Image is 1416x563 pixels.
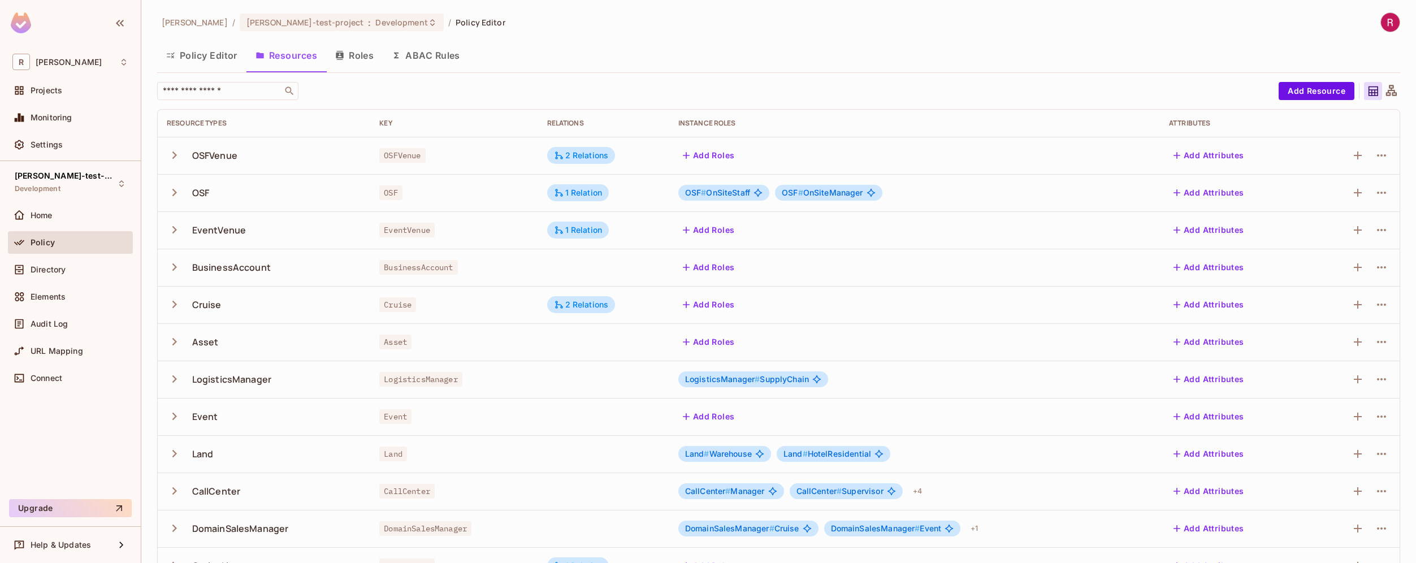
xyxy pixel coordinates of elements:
[755,374,760,384] span: #
[192,522,289,535] div: DomainSalesManager
[678,296,739,314] button: Add Roles
[1169,146,1249,164] button: Add Attributes
[15,171,116,180] span: [PERSON_NAME]-test-project
[803,449,808,458] span: #
[31,140,63,149] span: Settings
[246,17,363,28] span: [PERSON_NAME]-test-project
[379,223,435,237] span: EventVenue
[192,448,214,460] div: Land
[31,374,62,383] span: Connect
[162,17,228,28] span: the active workspace
[379,484,435,499] span: CallCenter
[31,292,66,301] span: Elements
[685,449,752,458] span: Warehouse
[31,540,91,549] span: Help & Updates
[167,119,361,128] div: Resource Types
[1169,370,1249,388] button: Add Attributes
[796,487,884,496] span: Supervisor
[782,188,803,197] span: OSF
[685,524,799,533] span: Cruise
[782,188,863,197] span: OnSiteManager
[1169,221,1249,239] button: Add Attributes
[1169,296,1249,314] button: Add Attributes
[12,54,30,70] span: R
[685,486,731,496] span: CallCenter
[1169,184,1249,202] button: Add Attributes
[798,188,803,197] span: #
[704,449,709,458] span: #
[678,119,1151,128] div: Instance roles
[379,447,407,461] span: Land
[11,12,31,33] img: SReyMgAAAABJRU5ErkJggg==
[685,375,809,384] span: SupplyChain
[1169,482,1249,500] button: Add Attributes
[232,17,235,28] li: /
[685,188,707,197] span: OSF
[685,487,765,496] span: Manager
[554,188,603,198] div: 1 Relation
[31,238,55,247] span: Policy
[678,258,739,276] button: Add Roles
[367,18,371,27] span: :
[1169,333,1249,351] button: Add Attributes
[915,523,920,533] span: #
[192,336,219,348] div: Asset
[379,409,412,424] span: Event
[547,119,660,128] div: Relations
[15,184,60,193] span: Development
[783,449,871,458] span: HotelResidential
[192,187,209,199] div: OSF
[192,224,246,236] div: EventVenue
[678,408,739,426] button: Add Roles
[678,221,739,239] button: Add Roles
[1381,13,1400,32] img: roy zhang
[31,211,53,220] span: Home
[192,373,271,386] div: LogisticsManager
[678,333,739,351] button: Add Roles
[685,449,709,458] span: Land
[725,486,730,496] span: #
[769,523,774,533] span: #
[554,150,609,161] div: 2 Relations
[36,58,102,67] span: Workspace: roy-poc
[685,523,774,533] span: DomainSalesManager
[192,261,271,274] div: BusinessAccount
[837,486,842,496] span: #
[908,482,926,500] div: + 4
[379,297,416,312] span: Cruise
[685,374,760,384] span: LogisticsManager
[379,148,425,163] span: OSFVenue
[783,449,808,458] span: Land
[192,410,218,423] div: Event
[1169,445,1249,463] button: Add Attributes
[554,300,609,310] div: 2 Relations
[678,146,739,164] button: Add Roles
[31,319,68,328] span: Audit Log
[379,335,412,349] span: Asset
[831,524,942,533] span: Event
[701,188,706,197] span: #
[157,41,246,70] button: Policy Editor
[31,113,72,122] span: Monitoring
[192,485,241,497] div: CallCenter
[379,372,462,387] span: LogisticsManager
[448,17,451,28] li: /
[1279,82,1354,100] button: Add Resource
[246,41,326,70] button: Resources
[379,260,457,275] span: BusinessAccount
[9,499,132,517] button: Upgrade
[1169,119,1300,128] div: Attributes
[326,41,383,70] button: Roles
[31,265,66,274] span: Directory
[379,521,471,536] span: DomainSalesManager
[685,188,750,197] span: OnSiteStaff
[383,41,469,70] button: ABAC Rules
[796,486,842,496] span: CallCenter
[456,17,505,28] span: Policy Editor
[554,225,603,235] div: 1 Relation
[966,519,982,538] div: + 1
[375,17,427,28] span: Development
[31,86,62,95] span: Projects
[831,523,920,533] span: DomainSalesManager
[1169,519,1249,538] button: Add Attributes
